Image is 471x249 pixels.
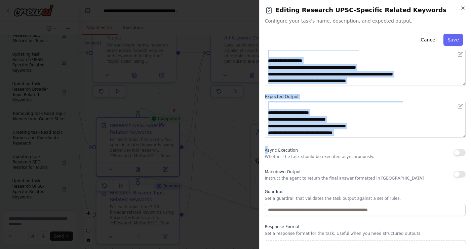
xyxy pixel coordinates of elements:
label: Expected Output [265,94,466,99]
button: Cancel [417,34,440,46]
button: Open in editor [456,50,464,58]
button: Open in editor [456,102,464,110]
p: Set a guardrail that validates the task output against a set of rules. [265,196,466,201]
label: Response Format [265,224,466,229]
button: Save [443,34,463,46]
p: Instruct the agent to return the final answer formatted in [GEOGRAPHIC_DATA] [265,176,424,181]
p: Set a response format for the task. Useful when you need structured outputs. [265,231,466,236]
span: Async Execution [265,148,298,153]
span: Configure your task's name, description, and expected output. [265,18,466,24]
h2: Editing Research UPSC-Specific Related Keywords [265,5,466,15]
span: Markdown Output [265,169,301,174]
label: Guardrail [265,189,466,194]
p: Whether the task should be executed asynchronously. [265,154,374,159]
